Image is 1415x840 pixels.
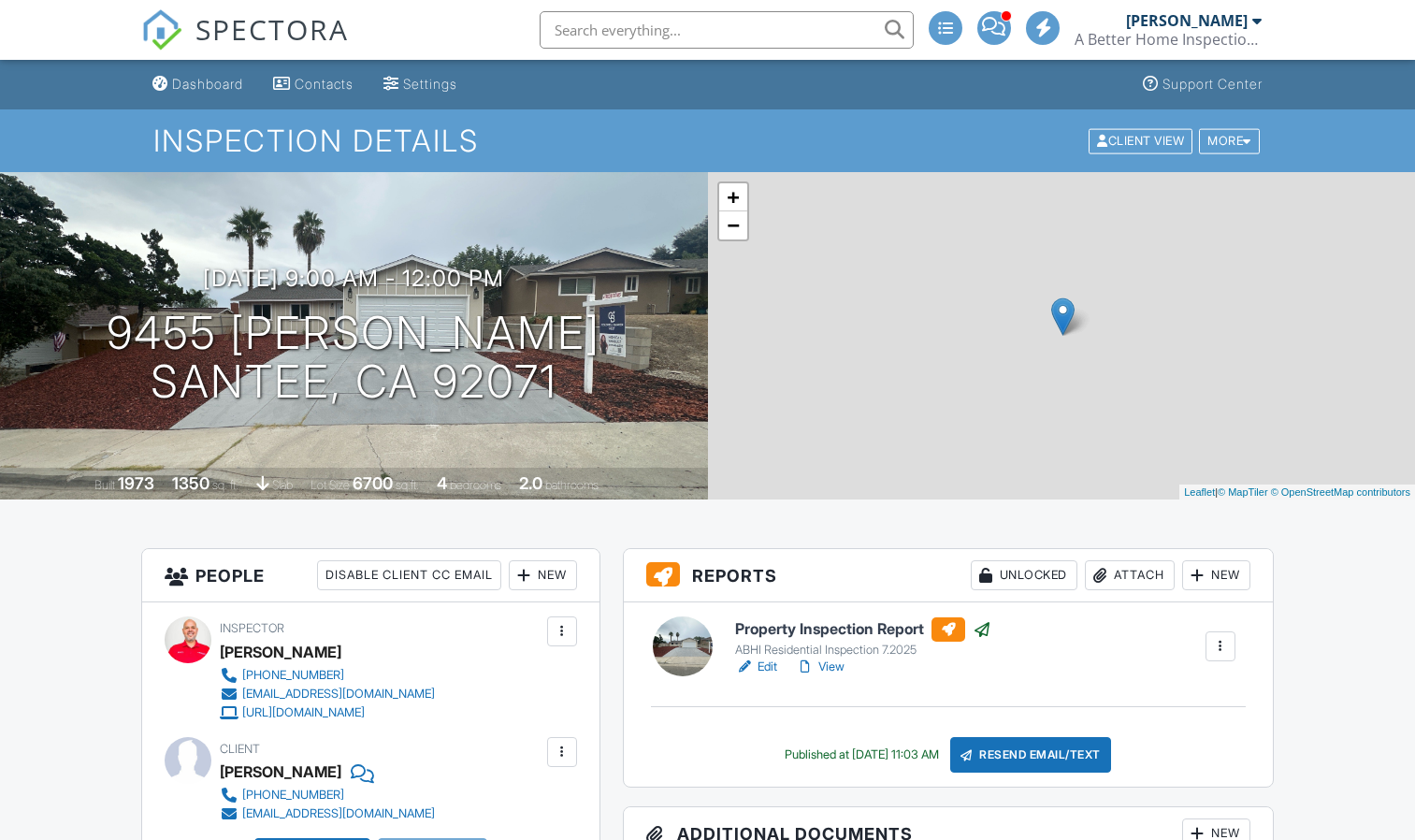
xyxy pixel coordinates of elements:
[1271,486,1410,498] a: © OpenStreetMap contributors
[796,658,845,676] a: View
[272,478,293,492] span: slab
[1135,67,1270,102] a: Support Center
[153,124,1262,157] h1: Inspection Details
[1085,560,1175,590] div: Attach
[94,478,115,492] span: Built
[172,473,209,493] div: 1350
[735,617,991,659] a: Property Inspection Report ABHI Residential Inspection 7.2025
[220,703,435,722] a: [URL][DOMAIN_NAME]
[519,473,542,493] div: 2.0
[195,9,349,49] span: SPECTORA
[1218,486,1268,498] a: © MapTiler
[950,737,1111,773] div: Resend Email/Text
[220,804,435,823] a: [EMAIL_ADDRESS][DOMAIN_NAME]
[142,549,599,602] h3: People
[437,473,447,493] div: 4
[220,742,260,756] span: Client
[220,786,435,804] a: [PHONE_NUMBER]
[403,76,457,92] div: Settings
[118,473,154,493] div: 1973
[212,478,238,492] span: sq. ft.
[971,560,1077,590] div: Unlocked
[242,788,344,803] div: [PHONE_NUMBER]
[145,67,251,102] a: Dashboard
[220,666,435,685] a: [PHONE_NUMBER]
[242,806,435,821] div: [EMAIL_ADDRESS][DOMAIN_NAME]
[203,266,504,291] h3: [DATE] 9:00 am - 12:00 pm
[719,183,747,211] a: Zoom in
[107,309,600,408] h1: 9455 [PERSON_NAME] Santee, Ca 92071
[220,638,341,666] div: [PERSON_NAME]
[1179,485,1415,500] div: |
[1199,128,1260,153] div: More
[1126,11,1248,30] div: [PERSON_NAME]
[172,76,243,92] div: Dashboard
[1087,133,1197,147] a: Client View
[545,478,599,492] span: bathrooms
[735,643,991,658] div: ABHI Residential Inspection 7.2025
[735,617,991,642] h6: Property Inspection Report
[310,478,350,492] span: Lot Size
[735,658,777,676] a: Edit
[266,67,361,102] a: Contacts
[141,25,349,65] a: SPECTORA
[295,76,354,92] div: Contacts
[540,11,914,49] input: Search everything...
[624,549,1273,602] h3: Reports
[242,705,365,720] div: [URL][DOMAIN_NAME]
[242,668,344,683] div: [PHONE_NUMBER]
[141,9,182,51] img: The Best Home Inspection Software - Spectora
[1182,560,1250,590] div: New
[719,211,747,239] a: Zoom out
[785,747,939,762] div: Published at [DATE] 11:03 AM
[396,478,419,492] span: sq.ft.
[353,473,393,493] div: 6700
[376,67,465,102] a: Settings
[317,560,501,590] div: Disable Client CC Email
[220,758,341,786] div: [PERSON_NAME]
[450,478,501,492] span: bedrooms
[1075,30,1262,49] div: A Better Home Inspection By Forsters, Inc.
[1089,128,1192,153] div: Client View
[1162,76,1263,92] div: Support Center
[242,687,435,702] div: [EMAIL_ADDRESS][DOMAIN_NAME]
[220,621,284,635] span: Inspector
[509,560,577,590] div: New
[1184,486,1215,498] a: Leaflet
[220,685,435,703] a: [EMAIL_ADDRESS][DOMAIN_NAME]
